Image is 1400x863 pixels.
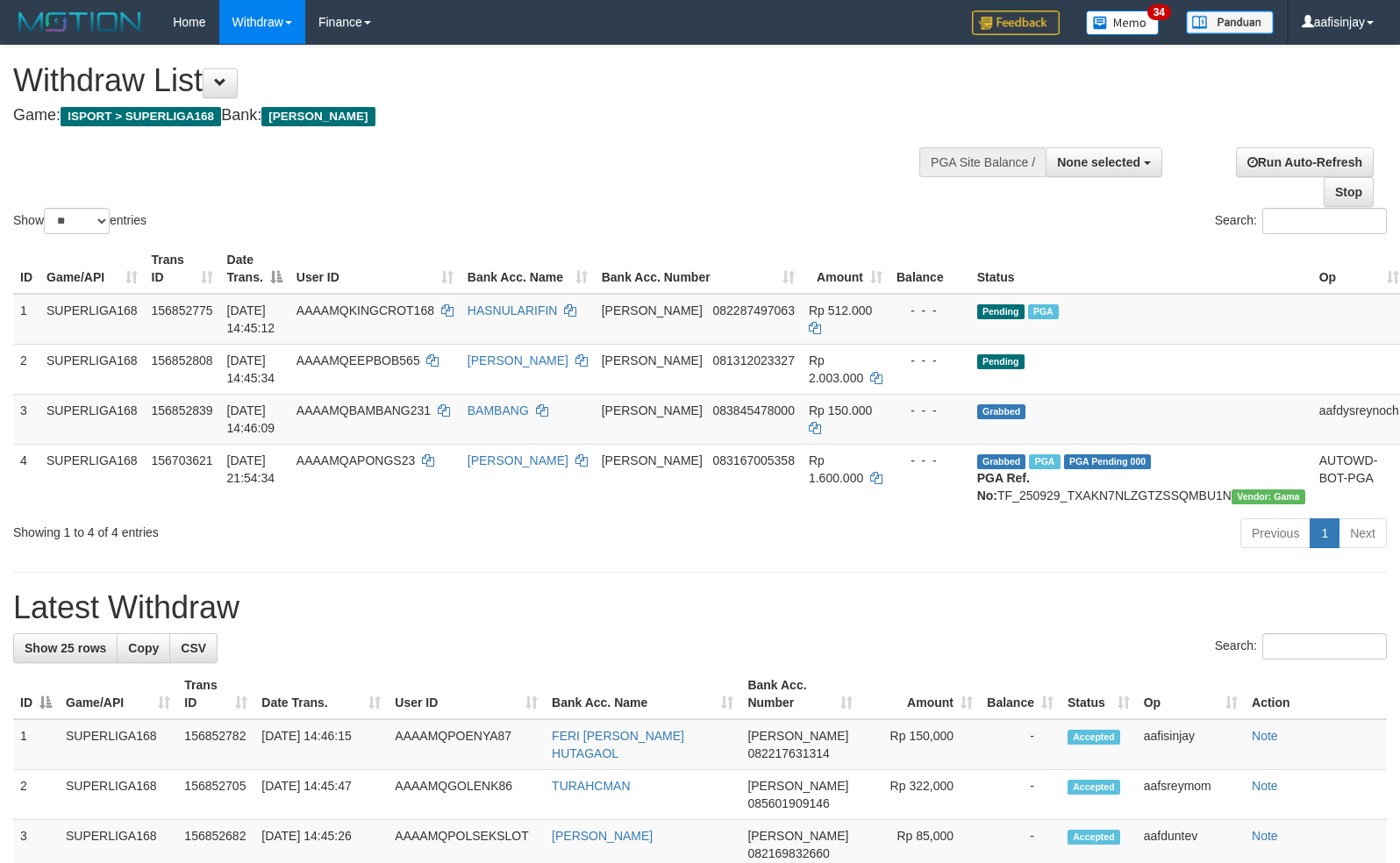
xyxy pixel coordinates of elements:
div: - - - [896,302,963,319]
span: AAAAMQAPONGS23 [296,453,415,467]
span: Show 25 rows [25,641,106,655]
span: AAAAMQEEPBOB565 [296,353,420,367]
th: Amount: activate to sort column ascending [802,244,889,294]
td: 4 [13,444,39,511]
th: Bank Acc. Number: activate to sort column ascending [595,244,802,294]
a: Show 25 rows [13,633,118,663]
th: Op: activate to sort column ascending [1137,669,1245,719]
td: Rp 322,000 [860,770,980,820]
a: Run Auto-Refresh [1236,147,1374,177]
h4: Game: Bank: [13,107,916,125]
td: 1 [13,294,39,345]
th: User ID: activate to sort column ascending [289,244,461,294]
th: Status [970,244,1312,294]
span: [DATE] 14:46:09 [227,403,275,435]
td: SUPERLIGA168 [39,444,145,511]
span: Vendor URL: https://trx31.1velocity.biz [1232,489,1305,504]
a: TURAHCMAN [552,779,630,793]
span: [PERSON_NAME] [747,829,848,843]
td: 156852705 [177,770,254,820]
td: - [980,719,1061,770]
span: [PERSON_NAME] [602,303,703,317]
div: PGA Site Balance / [919,147,1046,177]
h1: Latest Withdraw [13,590,1387,625]
span: Copy 082287497063 to clipboard [713,303,795,317]
th: Bank Acc. Name: activate to sort column ascending [545,669,740,719]
span: [PERSON_NAME] [747,779,848,793]
span: Copy 082217631314 to clipboard [747,746,829,760]
span: CSV [181,641,206,655]
img: MOTION_logo.png [13,9,146,35]
th: Action [1245,669,1387,719]
a: Stop [1324,177,1374,207]
span: Copy 083167005358 to clipboard [713,453,795,467]
div: - - - [896,352,963,369]
td: SUPERLIGA168 [59,770,177,820]
a: HASNULARIFIN [468,303,558,317]
th: Game/API: activate to sort column ascending [59,669,177,719]
span: Copy 085601909146 to clipboard [747,796,829,810]
td: 2 [13,344,39,394]
td: aafsreymom [1137,770,1245,820]
th: ID [13,244,39,294]
span: 156852775 [152,303,213,317]
span: 156852808 [152,353,213,367]
th: User ID: activate to sort column ascending [388,669,545,719]
span: PGA Pending [1064,454,1152,469]
td: [DATE] 14:46:15 [254,719,388,770]
span: Grabbed [977,404,1026,419]
span: Copy 081312023327 to clipboard [713,353,795,367]
img: panduan.png [1186,11,1274,34]
select: Showentries [44,208,110,234]
a: [PERSON_NAME] [552,829,653,843]
th: Amount: activate to sort column ascending [860,669,980,719]
th: Date Trans.: activate to sort column ascending [254,669,388,719]
td: aafisinjay [1137,719,1245,770]
span: Accepted [1068,830,1120,845]
a: Copy [117,633,170,663]
label: Search: [1215,633,1387,660]
th: Trans ID: activate to sort column ascending [145,244,220,294]
label: Search: [1215,208,1387,234]
th: Balance [889,244,970,294]
td: SUPERLIGA168 [59,719,177,770]
span: Accepted [1068,730,1120,745]
span: AAAAMQBAMBANG231 [296,403,431,417]
th: Balance: activate to sort column ascending [980,669,1061,719]
span: Rp 150.000 [809,403,872,417]
b: PGA Ref. No: [977,471,1030,503]
a: Next [1339,518,1387,548]
a: Note [1252,779,1278,793]
td: 156852782 [177,719,254,770]
span: [PERSON_NAME] [747,729,848,743]
span: Rp 2.003.000 [809,353,863,385]
span: Copy 082169832660 to clipboard [747,846,829,860]
span: Rp 1.600.000 [809,453,863,485]
img: Button%20Memo.svg [1086,11,1160,35]
a: FERI [PERSON_NAME] HUTAGAOL [552,729,684,760]
th: ID: activate to sort column descending [13,669,59,719]
span: [DATE] 14:45:34 [227,353,275,385]
td: AAAAMQGOLENK86 [388,770,545,820]
span: AAAAMQKINGCROT168 [296,303,434,317]
td: Rp 150,000 [860,719,980,770]
span: [DATE] 21:54:34 [227,453,275,485]
td: SUPERLIGA168 [39,294,145,345]
button: None selected [1046,147,1162,177]
td: 2 [13,770,59,820]
td: TF_250929_TXAKN7NLZGTZSSQMBU1N [970,444,1312,511]
div: - - - [896,452,963,469]
th: Date Trans.: activate to sort column descending [220,244,289,294]
span: Pending [977,354,1025,369]
span: 156852839 [152,403,213,417]
img: Feedback.jpg [972,11,1060,35]
td: 3 [13,394,39,444]
span: 34 [1147,4,1171,20]
th: Trans ID: activate to sort column ascending [177,669,254,719]
span: [PERSON_NAME] [602,453,703,467]
label: Show entries [13,208,146,234]
a: 1 [1310,518,1339,548]
a: Note [1252,829,1278,843]
span: Accepted [1068,780,1120,795]
span: ISPORT > SUPERLIGA168 [61,107,221,126]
